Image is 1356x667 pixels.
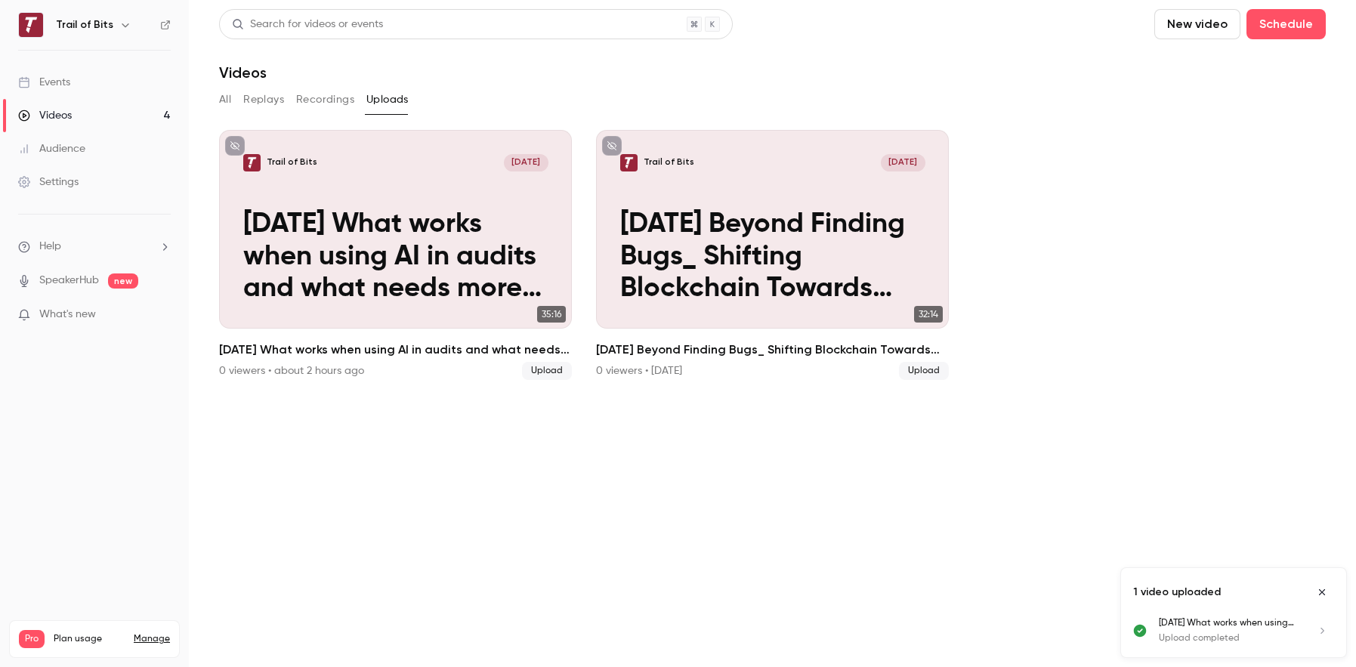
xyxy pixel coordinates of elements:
[1133,585,1221,600] p: 1 video uploaded
[596,130,949,380] a: 2025-04-09 Beyond Finding Bugs_ Shifting Blockchain Towards Consulting Trail of Bits[DATE][DATE] ...
[596,363,682,378] div: 0 viewers • [DATE]
[1246,9,1326,39] button: Schedule
[914,306,943,323] span: 32:14
[219,130,572,380] a: 2025-07-16 What works when using AI in audits and what needs more workTrail of Bits[DATE][DATE] W...
[296,88,354,112] button: Recordings
[39,307,96,323] span: What's new
[153,308,171,322] iframe: Noticeable Trigger
[219,363,364,378] div: 0 viewers • about 2 hours ago
[219,63,267,82] h1: Videos
[56,17,113,32] h6: Trail of Bits
[596,130,949,380] li: 2025-04-09 Beyond Finding Bugs_ Shifting Blockchain Towards Consulting
[1121,616,1346,657] ul: Uploads list
[602,136,622,156] button: unpublished
[219,9,1326,658] section: Videos
[366,88,409,112] button: Uploads
[504,154,548,171] span: [DATE]
[522,362,572,380] span: Upload
[1159,616,1334,645] a: [DATE] What works when using AI in audits and what needs more workUpload completed
[243,154,261,171] img: 2025-07-16 What works when using AI in audits and what needs more work
[108,273,138,289] span: new
[267,156,317,168] p: Trail of Bits
[19,13,43,37] img: Trail of Bits
[219,341,572,359] h2: [DATE] What works when using AI in audits and what needs more work
[219,130,1326,380] ul: Videos
[620,154,638,171] img: 2025-04-09 Beyond Finding Bugs_ Shifting Blockchain Towards Consulting
[219,88,231,112] button: All
[39,273,99,289] a: SpeakerHub
[18,141,85,156] div: Audience
[225,136,245,156] button: unpublished
[18,108,72,123] div: Videos
[596,341,949,359] h2: [DATE] Beyond Finding Bugs_ Shifting Blockchain Towards Consulting
[18,174,79,190] div: Settings
[18,75,70,90] div: Events
[219,130,572,380] li: 2025-07-16 What works when using AI in audits and what needs more work
[1310,580,1334,604] button: Close uploads list
[1154,9,1240,39] button: New video
[18,239,171,255] li: help-dropdown-opener
[243,208,548,304] p: [DATE] What works when using AI in audits and what needs more work
[644,156,694,168] p: Trail of Bits
[1159,631,1298,645] p: Upload completed
[899,362,949,380] span: Upload
[19,630,45,648] span: Pro
[243,88,284,112] button: Replays
[232,17,383,32] div: Search for videos or events
[537,306,566,323] span: 35:16
[39,239,61,255] span: Help
[134,633,170,645] a: Manage
[881,154,925,171] span: [DATE]
[54,633,125,645] span: Plan usage
[620,208,925,304] p: [DATE] Beyond Finding Bugs_ Shifting Blockchain Towards Consulting
[1159,616,1298,630] p: [DATE] What works when using AI in audits and what needs more work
